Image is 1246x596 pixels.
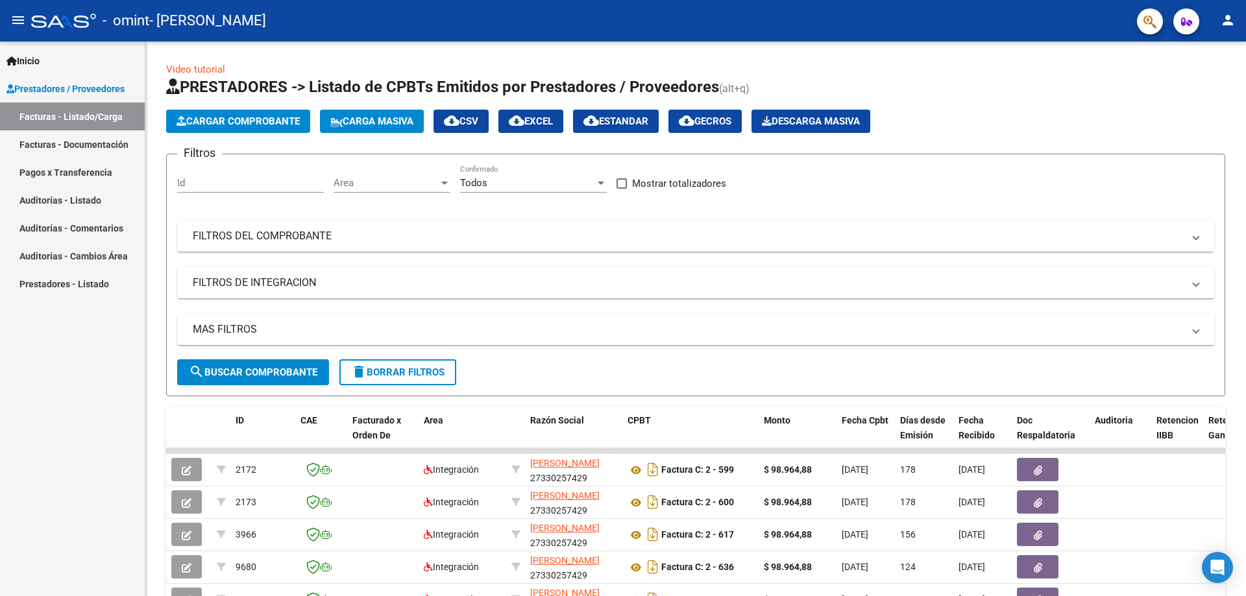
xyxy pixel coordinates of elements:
[530,523,600,533] span: [PERSON_NAME]
[1012,407,1090,464] datatable-header-cell: Doc Respaldatoria
[842,562,868,572] span: [DATE]
[434,110,489,133] button: CSV
[1090,407,1151,464] datatable-header-cell: Auditoria
[444,115,478,127] span: CSV
[764,415,790,425] span: Monto
[959,497,985,507] span: [DATE]
[628,415,651,425] span: CPBT
[300,415,317,425] span: CAE
[444,113,459,128] mat-icon: cloud_download
[177,221,1214,252] mat-expansion-panel-header: FILTROS DEL COMPROBANTE
[419,407,506,464] datatable-header-cell: Area
[1017,415,1075,440] span: Doc Respaldatoria
[236,529,256,540] span: 3966
[1156,415,1199,440] span: Retencion IIBB
[230,407,295,464] datatable-header-cell: ID
[661,497,734,508] strong: Factura C: 2 - 600
[177,267,1214,298] mat-expansion-panel-header: FILTROS DE INTEGRACION
[679,115,731,127] span: Gecros
[900,562,916,572] span: 124
[644,492,661,512] i: Descargar documento
[193,229,1183,243] mat-panel-title: FILTROS DEL COMPROBANTE
[193,276,1183,290] mat-panel-title: FILTROS DE INTEGRACION
[661,530,734,540] strong: Factura C: 2 - 617
[1095,415,1133,425] span: Auditoria
[509,115,553,127] span: EXCEL
[460,177,487,189] span: Todos
[895,407,953,464] datatable-header-cell: Días desde Emisión
[339,359,456,385] button: Borrar Filtros
[166,78,719,96] span: PRESTADORES -> Listado de CPBTs Emitidos por Prestadores / Proveedores
[530,490,600,501] span: [PERSON_NAME]
[10,12,26,28] mat-icon: menu
[6,54,40,68] span: Inicio
[424,497,479,507] span: Integración
[236,415,244,425] span: ID
[351,364,367,379] mat-icon: delete
[509,113,524,128] mat-icon: cloud_download
[959,415,995,440] span: Fecha Recibido
[668,110,742,133] button: Gecros
[959,562,985,572] span: [DATE]
[149,6,266,35] span: - [PERSON_NAME]
[193,322,1183,337] mat-panel-title: MAS FILTROS
[632,176,726,191] span: Mostrar totalizadores
[530,555,600,566] span: [PERSON_NAME]
[525,407,622,464] datatable-header-cell: Razón Social
[661,562,734,573] strong: Factura C: 2 - 636
[583,115,648,127] span: Estandar
[842,529,868,540] span: [DATE]
[1151,407,1203,464] datatable-header-cell: Retencion IIBB
[166,110,310,133] button: Cargar Comprobante
[759,407,837,464] datatable-header-cell: Monto
[166,64,225,75] a: Video tutorial
[236,497,256,507] span: 2173
[530,415,584,425] span: Razón Social
[530,488,617,516] div: 27330257429
[900,497,916,507] span: 178
[719,82,750,95] span: (alt+q)
[530,521,617,548] div: 27330257429
[320,110,424,133] button: Carga Masiva
[842,464,868,475] span: [DATE]
[644,556,661,577] i: Descargar documento
[530,456,617,483] div: 27330257429
[424,464,479,475] span: Integración
[177,144,222,162] h3: Filtros
[900,529,916,540] span: 156
[764,497,812,507] strong: $ 98.964,88
[573,110,659,133] button: Estandar
[530,458,600,468] span: [PERSON_NAME]
[842,497,868,507] span: [DATE]
[644,524,661,545] i: Descargar documento
[351,366,445,378] span: Borrar Filtros
[900,464,916,475] span: 178
[764,464,812,475] strong: $ 98.964,88
[842,415,888,425] span: Fecha Cpbt
[177,359,329,385] button: Buscar Comprobante
[959,464,985,475] span: [DATE]
[334,177,439,189] span: Area
[959,529,985,540] span: [DATE]
[661,465,734,475] strong: Factura C: 2 - 599
[622,407,759,464] datatable-header-cell: CPBT
[347,407,419,464] datatable-header-cell: Facturado x Orden De
[6,82,125,96] span: Prestadores / Proveedores
[295,407,347,464] datatable-header-cell: CAE
[953,407,1012,464] datatable-header-cell: Fecha Recibido
[644,459,661,480] i: Descargar documento
[751,110,870,133] app-download-masive: Descarga masiva de comprobantes (adjuntos)
[177,115,300,127] span: Cargar Comprobante
[764,562,812,572] strong: $ 98.964,88
[236,464,256,475] span: 2172
[1202,552,1233,583] div: Open Intercom Messenger
[1220,12,1236,28] mat-icon: person
[583,113,599,128] mat-icon: cloud_download
[424,415,443,425] span: Area
[764,529,812,540] strong: $ 98.964,88
[679,113,694,128] mat-icon: cloud_download
[424,562,479,572] span: Integración
[189,364,204,379] mat-icon: search
[837,407,895,464] datatable-header-cell: Fecha Cpbt
[352,415,401,440] span: Facturado x Orden De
